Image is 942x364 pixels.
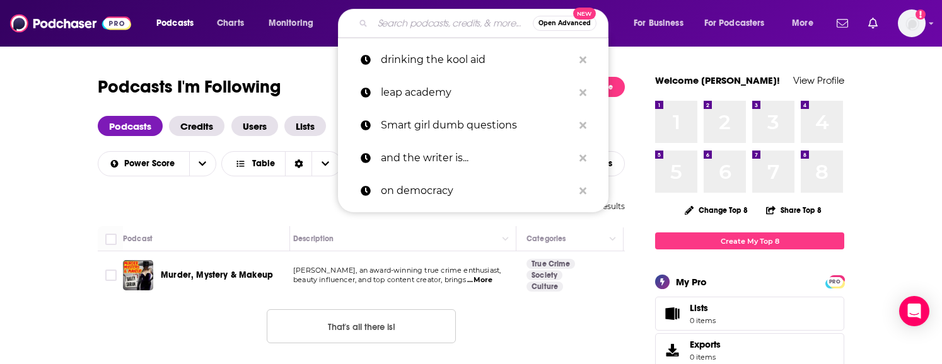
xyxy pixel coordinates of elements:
svg: Add a profile image [916,9,926,20]
a: View Profile [793,74,844,86]
a: Users [231,116,278,136]
button: Share Top 8 [765,198,822,222]
button: open menu [625,13,699,33]
button: Column Actions [498,232,513,247]
a: drinking the kool aid [338,43,608,76]
a: Smart girl dumb questions [338,109,608,142]
p: and the writer is... [381,142,573,174]
a: Show notifications dropdown [863,13,883,34]
div: Sort Direction [285,152,311,176]
span: Exports [690,339,721,350]
div: Open Intercom Messenger [899,296,929,326]
span: Logged in as evankrask [898,9,926,37]
input: Search podcasts, credits, & more... [373,13,533,33]
p: Smart girl dumb questions [381,109,573,142]
a: Culture [526,282,563,292]
img: Murder, Mystery & Makeup [123,260,153,290]
span: [PERSON_NAME], an award-winning true crime enthusiast, [293,266,501,275]
div: My Pro [676,276,707,288]
button: open menu [148,13,210,33]
a: on democracy [338,174,608,207]
span: For Podcasters [704,14,765,32]
span: More [792,14,813,32]
span: ...More [467,275,492,285]
a: Lists [284,116,326,136]
span: Charts [217,14,244,32]
span: Exports [660,341,685,359]
p: drinking the kool aid [381,43,573,76]
button: Choose View [221,151,342,176]
a: Podcasts [98,116,163,136]
span: Toggle select row [105,270,117,281]
h1: Podcasts I'm Following [98,76,281,98]
a: Welcome [PERSON_NAME]! [655,74,780,86]
span: PRO [827,277,842,287]
span: Podcasts [156,14,194,32]
img: Podchaser - Follow, Share and Rate Podcasts [10,11,131,35]
a: Society [526,270,562,280]
div: Podcast [123,231,153,246]
span: Power Score [124,159,179,168]
a: Murder, Mystery & Makeup [161,269,273,282]
a: Credits [169,116,224,136]
p: on democracy [381,174,573,207]
div: Categories [526,231,566,246]
button: open menu [696,13,783,33]
p: leap academy [381,76,573,109]
div: Description [293,231,334,246]
span: Table [252,159,275,168]
a: Create My Top 8 [655,232,844,249]
button: Open AdvancedNew [533,16,596,31]
span: Monitoring [269,14,313,32]
button: open menu [260,13,330,33]
a: True Crime [526,259,575,269]
span: beauty influencer, and top content creator, brings [293,275,467,284]
a: Charts [209,13,252,33]
span: Murder, Mystery & Makeup [161,270,273,280]
div: 1 podcast results [98,202,625,211]
span: Lists [690,302,716,314]
a: PRO [827,276,842,286]
span: 0 items [690,316,716,325]
a: and the writer is... [338,142,608,174]
button: open menu [98,159,189,168]
button: Show profile menu [898,9,926,37]
a: leap academy [338,76,608,109]
span: 0 items [690,353,721,361]
span: For Business [634,14,683,32]
span: Lists [690,302,708,314]
button: open menu [783,13,829,33]
h2: Choose List sort [98,151,216,176]
button: open menu [189,152,216,176]
div: Search podcasts, credits, & more... [350,9,620,38]
span: Lists [660,305,685,322]
span: Open Advanced [538,20,591,26]
img: User Profile [898,9,926,37]
button: Column Actions [605,232,620,247]
button: Change Top 8 [677,202,755,218]
button: Nothing here. [267,309,456,343]
a: Show notifications dropdown [832,13,853,34]
a: Lists [655,297,844,331]
span: New [573,8,596,20]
